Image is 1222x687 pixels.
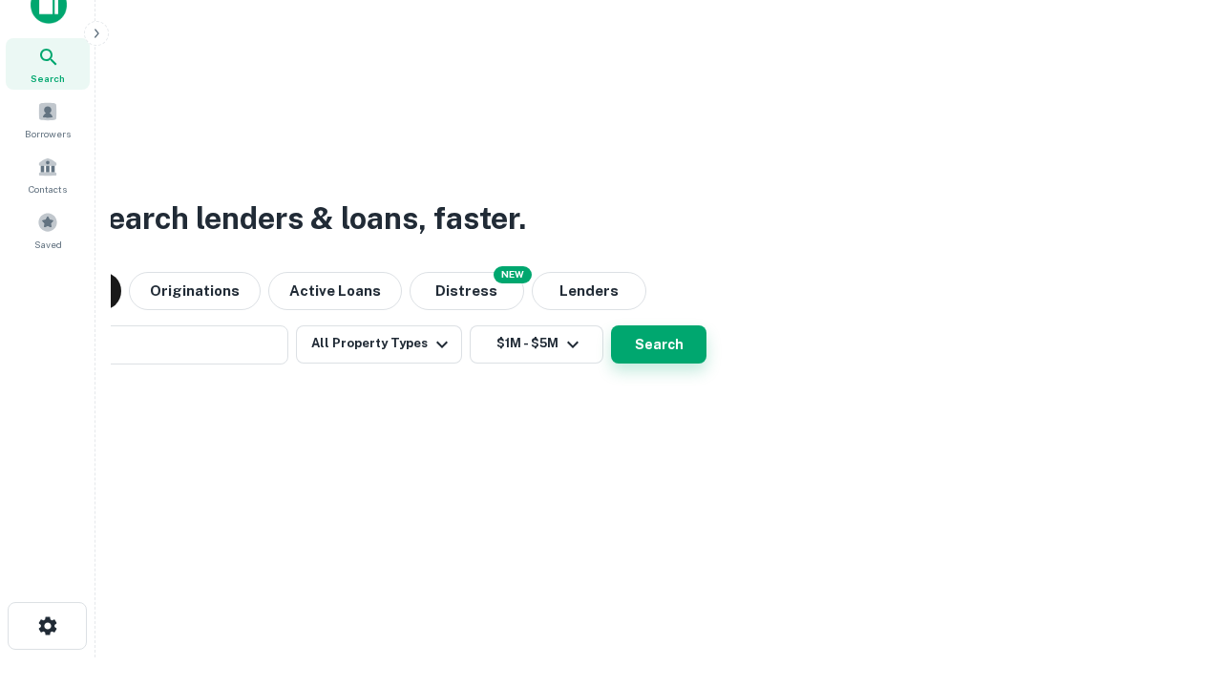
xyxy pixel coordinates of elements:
[129,272,261,310] button: Originations
[25,126,71,141] span: Borrowers
[296,325,462,364] button: All Property Types
[410,272,524,310] button: Search distressed loans with lien and other non-mortgage details.
[611,325,706,364] button: Search
[494,266,532,283] div: NEW
[6,38,90,90] a: Search
[34,237,62,252] span: Saved
[87,196,526,241] h3: Search lenders & loans, faster.
[6,149,90,200] a: Contacts
[6,204,90,256] a: Saved
[532,272,646,310] button: Lenders
[29,181,67,197] span: Contacts
[268,272,402,310] button: Active Loans
[6,94,90,145] a: Borrowers
[31,71,65,86] span: Search
[1127,534,1222,626] iframe: Chat Widget
[470,325,603,364] button: $1M - $5M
